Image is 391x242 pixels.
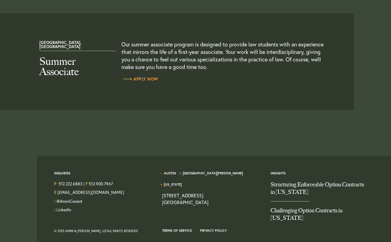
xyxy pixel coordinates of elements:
[271,171,286,175] a: Insights
[86,181,88,186] strong: F
[121,77,158,81] span: Apply Now
[57,190,124,195] a: Email Us
[121,76,158,83] a: Apply Now
[200,228,227,233] a: Privacy Policy
[54,227,152,235] div: © 2025 Amini & [PERSON_NAME], LLP. All Rights Reserved
[271,181,369,201] a: Structuring Enforceable Option Contracts in Texas
[271,202,369,227] a: Challenging Option Contracts in Texas
[54,190,56,195] strong: E
[121,41,325,71] p: Our summer associate program is designed to provide law students with an experience that mirrors ...
[162,192,208,205] a: View on map
[89,181,113,186] a: 512.900.7967
[54,171,70,181] span: Inquiries
[162,228,192,233] a: Terms of Service
[54,181,56,186] strong: P
[164,171,176,175] a: Austin
[83,181,84,188] span: |
[56,199,82,204] a: Follow us on Twitter
[164,182,182,187] a: [US_STATE]
[183,171,243,175] a: [GEOGRAPHIC_DATA][PERSON_NAME]
[58,181,82,186] a: Call us at 5122226883
[39,56,116,77] h2: Summer Associate
[39,41,116,51] span: [GEOGRAPHIC_DATA], [GEOGRAPHIC_DATA]
[56,207,71,212] a: Join us on LinkedIn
